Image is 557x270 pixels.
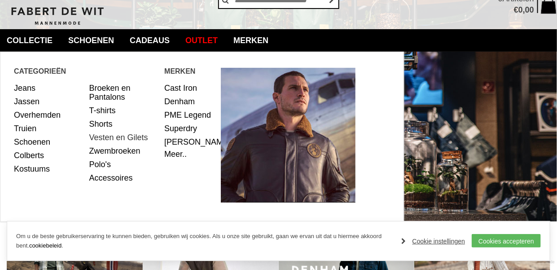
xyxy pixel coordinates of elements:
[89,158,158,171] a: Polo's
[89,81,158,104] a: Broeken en Pantalons
[518,5,523,14] span: 0
[14,162,83,176] a: Kostuums
[123,29,176,52] a: Cadeaus
[164,95,214,108] a: Denham
[164,150,187,159] a: Meer..
[29,242,61,249] a: cookiebeleid
[89,171,158,185] a: Accessoires
[89,117,158,131] a: Shorts
[525,5,534,14] span: 00
[221,68,355,203] img: Heren
[89,144,158,158] a: Zwembroeken
[227,29,275,52] a: Merken
[164,66,221,77] span: Merken
[14,66,164,77] span: Categorieën
[16,232,393,251] p: Om u de beste gebruikerservaring te kunnen bieden, gebruiken wij cookies. Als u onze site gebruik...
[14,108,83,122] a: Overhemden
[14,122,83,135] a: Truien
[14,81,83,95] a: Jeans
[164,135,214,149] a: [PERSON_NAME]
[472,234,541,248] a: Cookies accepteren
[89,131,158,144] a: Vesten en Gilets
[61,29,121,52] a: Schoenen
[164,108,214,122] a: PME Legend
[402,235,465,248] a: Cookie instellingen
[14,135,83,149] a: Schoenen
[514,5,518,14] span: €
[14,95,83,108] a: Jassen
[164,122,214,135] a: Superdry
[14,149,83,162] a: Colberts
[164,81,214,95] a: Cast Iron
[179,29,224,52] a: Outlet
[523,5,525,14] span: ,
[89,104,158,117] a: T-shirts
